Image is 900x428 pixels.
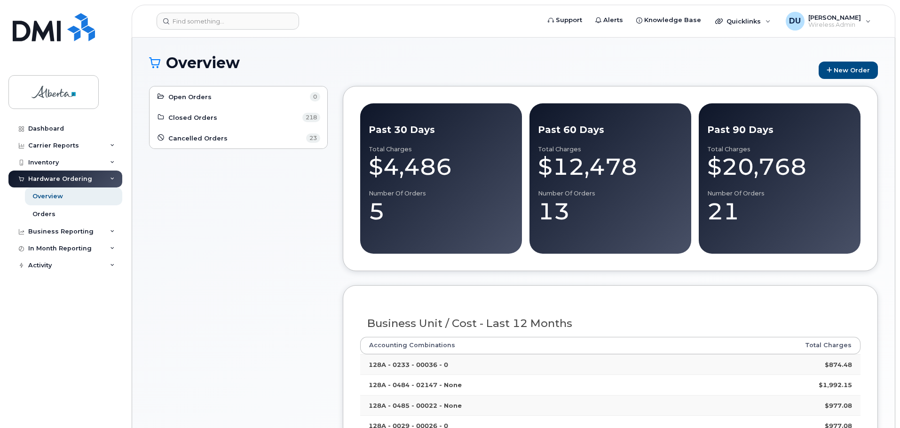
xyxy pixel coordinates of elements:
[707,153,852,181] div: $20,768
[538,197,683,226] div: 13
[825,361,852,368] strong: $874.48
[538,153,683,181] div: $12,478
[825,402,852,409] strong: $977.08
[707,146,852,153] div: Total Charges
[168,113,217,122] span: Closed Orders
[168,93,212,101] span: Open Orders
[819,62,878,79] a: New Order
[369,123,513,137] div: Past 30 Days
[707,123,852,137] div: Past 90 Days
[369,381,462,389] strong: 128A - 0484 - 02147 - None
[302,113,320,122] span: 218
[367,318,854,329] h3: Business Unit / Cost - Last 12 Months
[369,190,513,197] div: Number of Orders
[538,190,683,197] div: Number of Orders
[819,381,852,389] strong: $1,992.15
[360,337,677,354] th: Accounting Combinations
[157,132,320,144] a: Cancelled Orders 23
[677,337,861,354] th: Total Charges
[538,146,683,153] div: Total Charges
[149,54,814,71] h1: Overview
[369,361,448,368] strong: 128A - 0233 - 00036 - 0
[369,197,513,226] div: 5
[168,134,228,143] span: Cancelled Orders
[707,190,852,197] div: Number of Orders
[310,92,320,101] span: 0
[157,91,320,102] a: Open Orders 0
[707,197,852,226] div: 21
[306,133,320,143] span: 23
[369,402,462,409] strong: 128A - 0485 - 00022 - None
[538,123,683,137] div: Past 60 Days
[369,153,513,181] div: $4,486
[369,146,513,153] div: Total Charges
[157,112,320,123] a: Closed Orders 218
